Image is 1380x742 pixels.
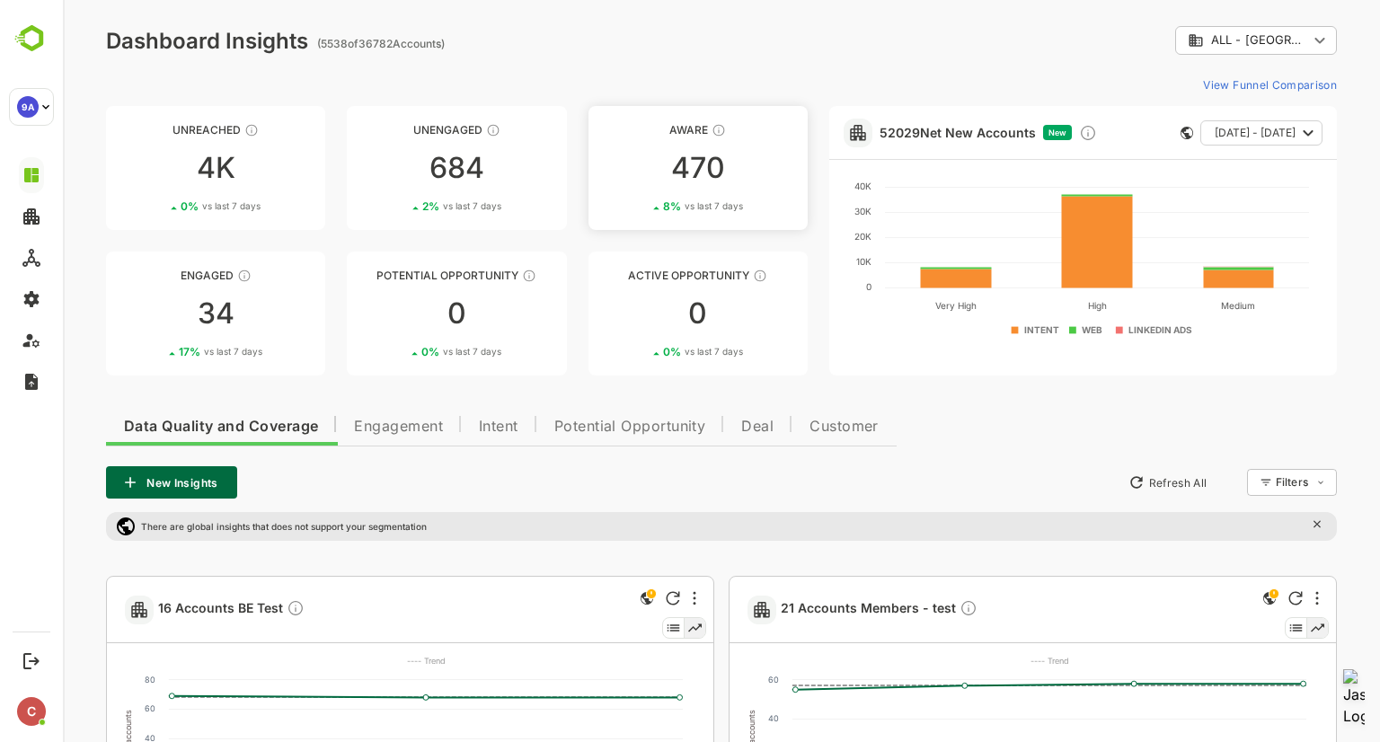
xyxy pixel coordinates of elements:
[380,345,438,358] span: vs last 7 days
[82,703,93,713] text: 60
[967,656,1005,666] text: ---- Trend
[526,299,745,328] div: 0
[139,199,198,213] span: vs last 7 days
[526,252,745,375] a: Active OpportunityThese accounts have open opportunities which might be at any of the Sales Stage...
[1252,591,1256,605] div: More
[1016,124,1034,142] div: Discover new ICP-fit accounts showing engagement — via intent surges, anonymous website visits, L...
[359,199,438,213] div: 2 %
[630,591,633,605] div: More
[116,345,199,358] div: 17 %
[291,420,380,434] span: Engagement
[344,656,383,666] text: ---- Trend
[1125,32,1245,49] div: ALL - Denmark
[600,345,680,358] div: 0 %
[9,22,55,56] img: BambooboxLogoMark.f1c84d78b4c51b1a7b5f700c9845e183.svg
[43,28,245,54] div: Dashboard Insights
[17,697,46,726] div: C
[792,206,809,216] text: 30K
[1066,324,1129,335] text: LINKEDIN ADS
[1057,468,1152,497] button: Refresh All
[61,420,255,434] span: Data Quality and Coverage
[254,37,382,50] ag: ( 5538 of 36782 Accounts)
[747,420,816,434] span: Customer
[897,599,915,620] div: Description not present
[792,181,809,191] text: 40K
[526,106,745,230] a: AwareThese accounts have just entered the buying cycle and need further nurturing4708%vs last 7 days
[678,420,711,434] span: Deal
[43,106,262,230] a: UnreachedThese accounts have not been engaged with for a defined time period4K0%vs last 7 days
[573,587,595,612] div: This is a global insight. Segment selection is not applicable for this view
[284,123,503,137] div: Unengaged
[600,199,680,213] div: 8 %
[284,269,503,282] div: Potential Opportunity
[793,256,809,267] text: 10K
[284,252,503,375] a: Potential OpportunityThese accounts are MQAs and can be passed on to Inside Sales00%vs last 7 days
[1118,127,1130,139] div: This card does not support filter and segments
[526,269,745,282] div: Active Opportunity
[17,96,39,118] div: 9A
[459,269,473,283] div: These accounts are MQAs and can be passed on to Inside Sales
[43,154,262,182] div: 4K
[43,466,174,499] button: New Insights
[95,599,249,620] a: 16 Accounts BE TestDescription not present
[82,675,93,685] text: 80
[78,521,364,532] p: There are global insights that does not support your segmentation
[19,649,43,673] button: Logout
[1152,121,1233,145] span: [DATE] - [DATE]
[718,599,922,620] a: 21 Accounts Members - testDescription not present
[1137,120,1260,146] button: [DATE] - [DATE]
[43,123,262,137] div: Unreached
[358,345,438,358] div: 0 %
[1158,300,1192,311] text: Medium
[224,599,242,620] div: Description not present
[871,300,913,312] text: Very High
[43,252,262,375] a: EngagedThese accounts are warm, further nurturing would qualify them to MQAs3417%vs last 7 days
[284,299,503,328] div: 0
[43,299,262,328] div: 34
[718,599,915,620] span: 21 Accounts Members - test
[1112,23,1274,58] div: ALL - [GEOGRAPHIC_DATA]
[649,123,663,137] div: These accounts have just entered the buying cycle and need further nurturing
[118,199,198,213] div: 0 %
[423,123,438,137] div: These accounts have not shown enough engagement and need nurturing
[622,199,680,213] span: vs last 7 days
[1211,466,1274,499] div: Filters
[622,345,680,358] span: vs last 7 days
[603,591,617,605] div: Refresh
[526,123,745,137] div: Aware
[284,106,503,230] a: UnengagedThese accounts have not shown enough engagement and need nurturing6842%vs last 7 days
[1019,324,1039,335] text: WEB
[491,420,643,434] span: Potential Opportunity
[526,154,745,182] div: 470
[181,123,196,137] div: These accounts have not been engaged with for a defined time period
[792,231,809,242] text: 20K
[1133,70,1274,99] button: View Funnel Comparison
[284,154,503,182] div: 684
[141,345,199,358] span: vs last 7 days
[817,125,973,140] a: 52029Net New Accounts
[1213,475,1245,489] div: Filters
[43,269,262,282] div: Engaged
[1024,300,1043,312] text: High
[1225,591,1240,605] div: Refresh
[174,269,189,283] div: These accounts are warm, further nurturing would qualify them to MQAs
[705,713,716,723] text: 40
[803,281,809,292] text: 0
[690,269,704,283] div: These accounts have open opportunities which might be at any of the Sales Stages
[1196,587,1217,612] div: This is a global insight. Segment selection is not applicable for this view
[380,199,438,213] span: vs last 7 days
[986,128,1004,137] span: New
[705,675,716,685] text: 60
[95,599,242,620] span: 16 Accounts BE Test
[416,420,456,434] span: Intent
[1148,33,1245,47] span: ALL - [GEOGRAPHIC_DATA]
